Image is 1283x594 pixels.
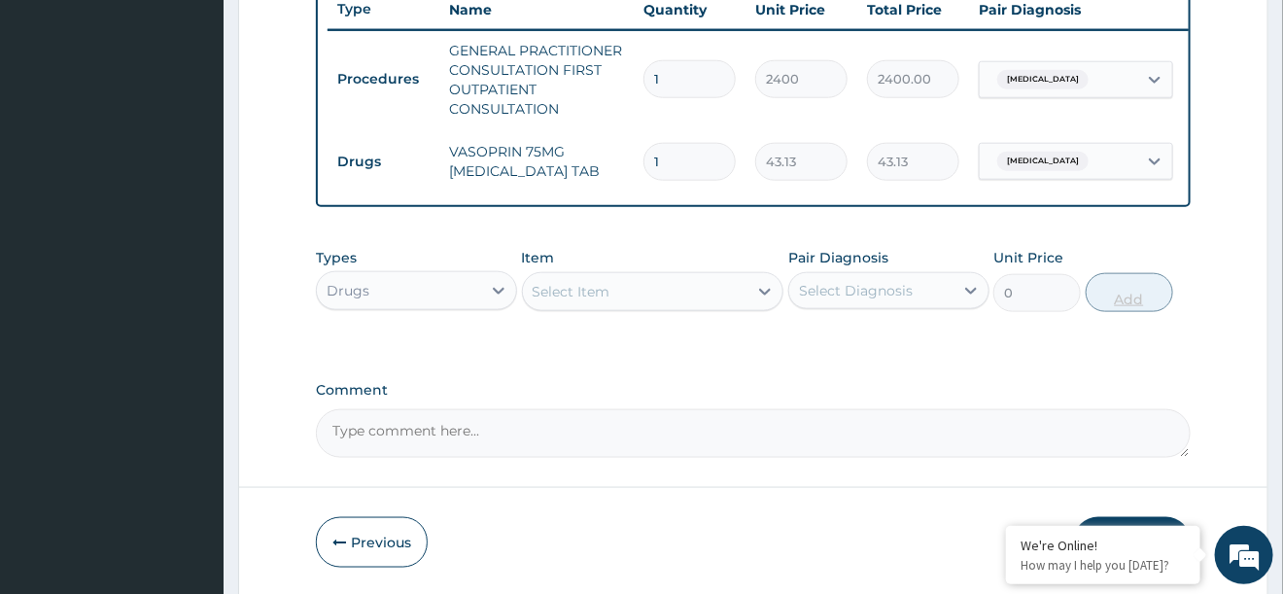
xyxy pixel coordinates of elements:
[327,281,369,300] div: Drugs
[799,281,913,300] div: Select Diagnosis
[316,517,428,568] button: Previous
[522,248,555,267] label: Item
[788,248,888,267] label: Pair Diagnosis
[113,175,268,371] span: We're online!
[1074,517,1191,568] button: Submit
[1021,557,1186,574] p: How may I help you today?
[328,61,439,97] td: Procedures
[328,144,439,180] td: Drugs
[997,70,1089,89] span: [MEDICAL_DATA]
[997,152,1089,171] span: [MEDICAL_DATA]
[439,31,634,128] td: GENERAL PRACTITIONER CONSULTATION FIRST OUTPATIENT CONSULTATION
[439,132,634,191] td: VASOPRIN 75MG [MEDICAL_DATA] TAB
[319,10,365,56] div: Minimize live chat window
[1086,273,1173,312] button: Add
[101,109,327,134] div: Chat with us now
[533,282,610,301] div: Select Item
[36,97,79,146] img: d_794563401_company_1708531726252_794563401
[1021,537,1186,554] div: We're Online!
[993,248,1063,267] label: Unit Price
[316,382,1190,399] label: Comment
[10,391,370,459] textarea: Type your message and hit 'Enter'
[316,250,357,266] label: Types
